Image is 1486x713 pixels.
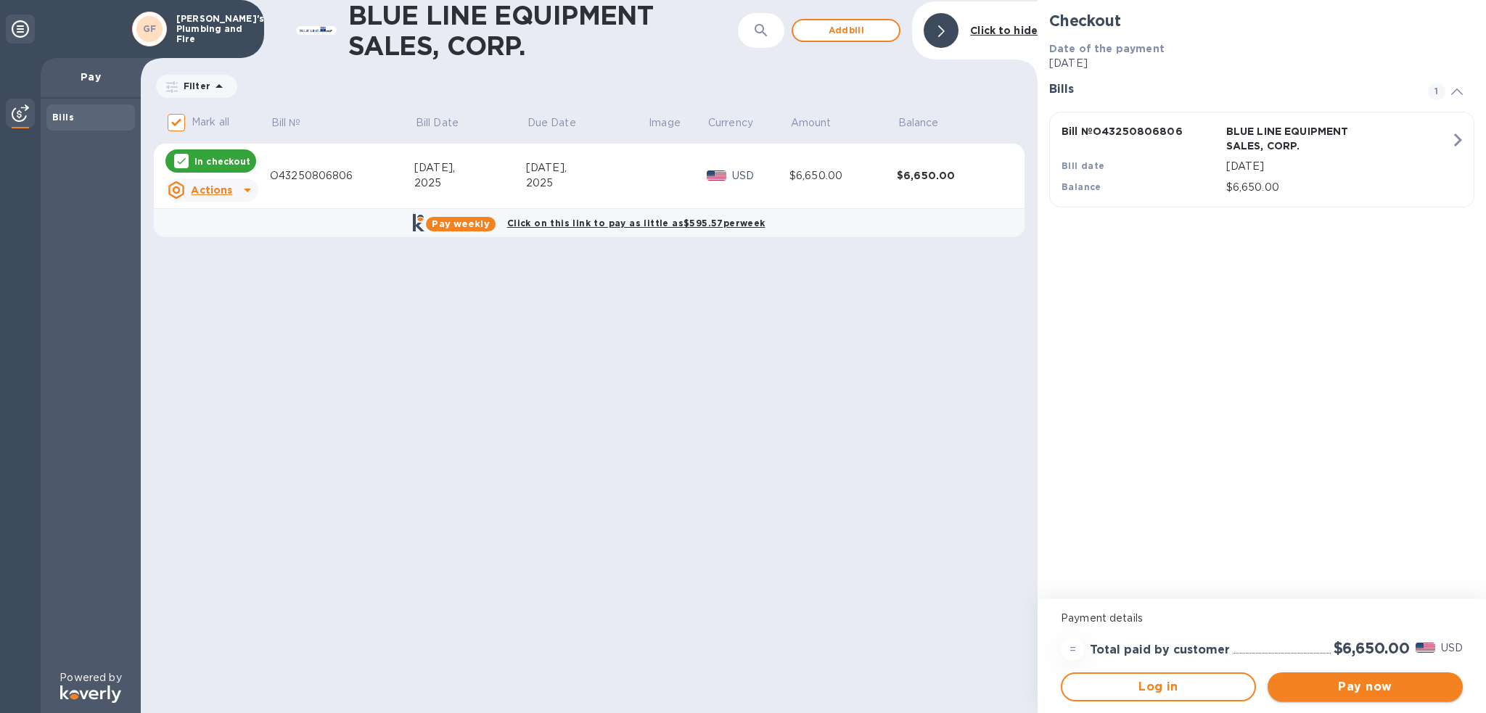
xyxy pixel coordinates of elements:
[1090,643,1230,657] h3: Total paid by customer
[143,23,157,34] b: GF
[1226,124,1385,153] p: BLUE LINE EQUIPMENT SALES, CORP.
[649,115,681,131] p: Image
[1062,124,1220,139] p: Bill № O43250806806
[271,115,320,131] span: Bill №
[416,115,477,131] span: Bill Date
[414,176,526,191] div: 2025
[52,112,74,123] b: Bills
[1268,672,1463,701] button: Pay now
[1279,678,1451,696] span: Pay now
[432,218,489,229] b: Pay weekly
[732,168,789,184] p: USD
[507,218,765,228] b: Click on this link to pay as little as $595.57 per week
[1441,640,1463,656] p: USD
[708,115,753,131] p: Currency
[1049,12,1474,30] h2: Checkout
[898,115,958,131] span: Balance
[1061,638,1084,661] div: =
[176,14,249,44] p: [PERSON_NAME]'s Plumbing and Fire
[1226,159,1450,174] p: [DATE]
[526,160,648,176] div: [DATE],
[1061,672,1256,701] button: Log in
[1416,643,1435,653] img: USD
[1049,56,1474,71] p: [DATE]
[191,184,232,196] u: Actions
[271,115,301,131] p: Bill №
[178,80,210,92] p: Filter
[194,155,250,168] p: In checkout
[1061,611,1463,626] p: Payment details
[192,115,229,130] p: Mark all
[792,19,900,42] button: Addbill
[528,115,576,131] p: Due Date
[791,115,832,131] p: Amount
[270,168,414,184] div: O43250806806
[897,168,1004,183] div: $6,650.00
[1074,678,1243,696] span: Log in
[1062,160,1105,171] b: Bill date
[414,160,526,176] div: [DATE],
[707,170,726,181] img: USD
[528,115,595,131] span: Due Date
[1049,83,1411,96] h3: Bills
[805,22,887,39] span: Add bill
[416,115,459,131] p: Bill Date
[1428,83,1445,100] span: 1
[60,685,121,703] img: Logo
[1226,180,1450,195] p: $6,650.00
[970,25,1038,36] b: Click to hide
[52,70,129,84] p: Pay
[1049,43,1165,54] b: Date of the payment
[898,115,939,131] p: Balance
[526,176,648,191] div: 2025
[59,670,121,685] p: Powered by
[789,168,897,184] div: $6,650.00
[1062,181,1101,192] b: Balance
[1334,639,1410,657] h2: $6,650.00
[791,115,850,131] span: Amount
[1049,112,1474,207] button: Bill №O43250806806BLUE LINE EQUIPMENT SALES, CORP.Bill date[DATE]Balance$6,650.00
